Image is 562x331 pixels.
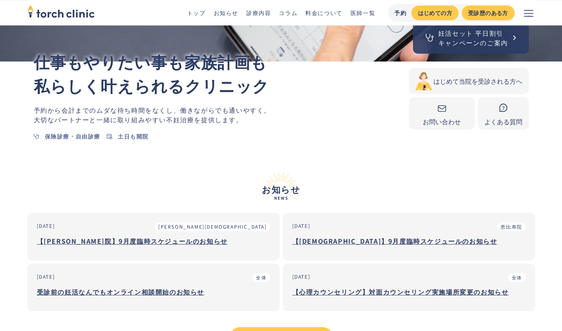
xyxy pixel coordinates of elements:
[158,223,267,230] div: [PERSON_NAME][DEMOGRAPHIC_DATA]
[484,117,522,126] div: よくある質問
[34,50,409,97] p: 仕事もやりたい事も家族計画も 私らしく叶えられるクリニック
[279,9,297,17] a: コラム
[37,286,270,298] h3: 受診前の妊活なんでもオンライン相談開始のお知らせ
[283,264,535,311] a: [DATE]全体【心理カウンセリング】対面カウンセリング実施場所変更のお知らせ
[418,9,452,17] div: はじめての方
[411,6,458,20] a: はじめての方
[213,9,238,17] a: お知らせ
[433,76,522,86] div: はじめて当院を受診される方へ
[34,105,409,124] p: 働きながらでも通いやすく。 不妊治療を提供します。
[478,97,529,129] a: よくある質問
[511,274,522,281] div: 全体
[351,9,375,17] a: 医師一覧
[305,9,343,17] a: 料金について
[34,115,166,124] span: 大切なパートナーと一緒に取り組みやすい
[462,6,514,20] a: 受診歴のある方
[27,264,280,311] a: [DATE]全体受診前の妊活なんでもオンライン相談開始のお知らせ
[292,235,526,247] h3: 【[DEMOGRAPHIC_DATA]】9月度臨時スケジュールのお知らせ
[283,213,535,260] a: [DATE]恵比寿院【[DEMOGRAPHIC_DATA]】9月度臨時スケジュールのお知らせ
[292,286,526,298] h3: 【心理カウンセリング】対面カウンセリング実施場所変更のお知らせ
[45,132,100,140] div: 保険診療・自由診療
[27,6,95,20] a: home
[246,9,271,17] a: 診療内容
[27,213,280,260] a: [DATE][PERSON_NAME][DEMOGRAPHIC_DATA]【[PERSON_NAME]院】9月度臨時スケジュールのお知らせ
[37,235,270,247] h3: 【[PERSON_NAME]院】9月度臨時スケジュールのお知らせ
[394,9,407,17] div: 予約
[27,172,535,200] h2: お知らせ
[27,196,535,200] span: News
[409,68,529,94] a: はじめて当院を受診される方へ
[468,9,508,17] div: 受診歴のある方
[409,97,475,129] a: お問い合わせ
[118,132,149,140] div: 土日も開院
[438,28,508,47] div: 妊活セット 平日割引 キャンペーンのご案内
[413,22,529,54] a: 妊活セット 平日割引キャンペーンのご案内
[501,223,522,230] div: 恵比寿院
[187,9,206,17] a: トップ
[292,273,311,280] div: [DATE]
[37,273,55,280] div: [DATE]
[34,105,180,115] span: 予約から会計までのムダな待ち時間をなくし、
[415,117,468,126] div: お問い合わせ
[292,222,311,229] div: [DATE]
[424,32,435,43] img: 聴診器のアイコン
[256,274,267,281] div: 全体
[37,222,55,229] div: [DATE]
[27,2,95,20] img: torch clinic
